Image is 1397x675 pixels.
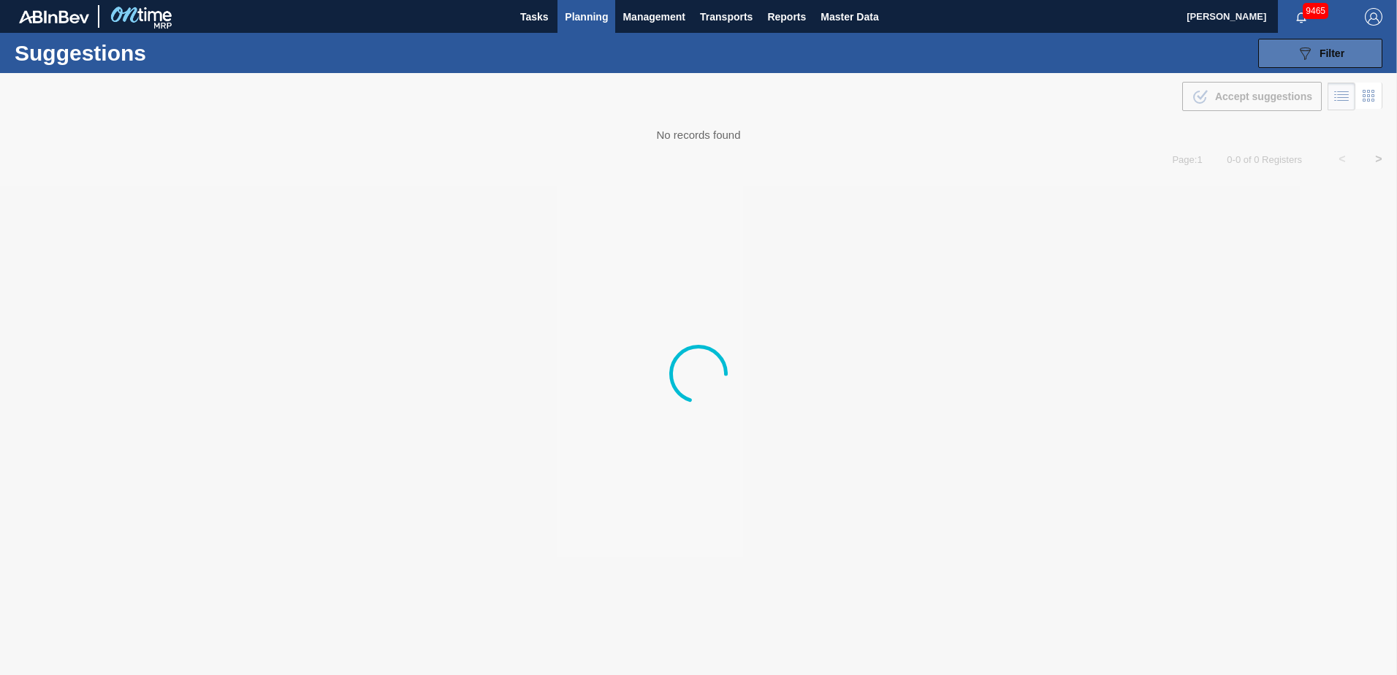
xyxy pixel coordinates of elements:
[1303,3,1328,19] span: 9465
[1278,7,1325,27] button: Notifications
[1258,39,1382,68] button: Filter
[623,8,685,26] span: Management
[19,10,89,23] img: TNhmsLtSVTkK8tSr43FrP2fwEKptu5GPRR3wAAAABJRU5ErkJggg==
[767,8,806,26] span: Reports
[565,8,608,26] span: Planning
[518,8,550,26] span: Tasks
[15,45,274,61] h1: Suggestions
[700,8,753,26] span: Transports
[1320,47,1344,59] span: Filter
[1365,8,1382,26] img: Logout
[821,8,878,26] span: Master Data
